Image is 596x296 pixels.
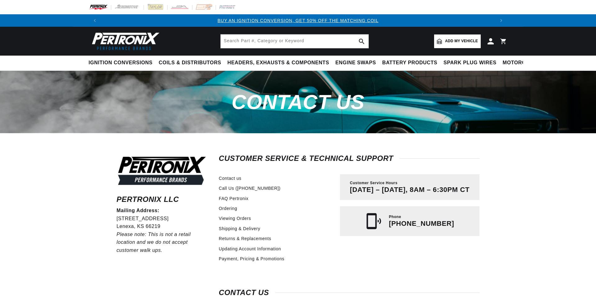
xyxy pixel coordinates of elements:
[159,60,221,66] span: Coils & Distributors
[350,186,470,194] p: [DATE] – [DATE], 8AM – 6:30PM CT
[219,235,271,242] a: Returns & Replacements
[332,56,379,70] summary: Engine Swaps
[503,60,540,66] span: Motorcycle
[117,208,159,213] strong: Mailing Address:
[440,56,499,70] summary: Spark Plug Wires
[89,56,156,70] summary: Ignition Conversions
[434,34,481,48] a: Add my vehicle
[73,14,523,27] slideshow-component: Translation missing: en.sections.announcements.announcement_bar
[117,215,207,223] p: [STREET_ADDRESS]
[101,17,495,24] div: 1 of 3
[335,60,376,66] span: Engine Swaps
[389,220,454,228] p: [PHONE_NUMBER]
[219,225,260,232] a: Shipping & Delivery
[340,206,479,236] a: Phone [PHONE_NUMBER]
[219,205,237,212] a: Ordering
[445,38,478,44] span: Add my vehicle
[89,30,160,52] img: Pertronix
[156,56,224,70] summary: Coils & Distributors
[219,245,281,252] a: Updating Account Information
[89,60,153,66] span: Ignition Conversions
[232,91,364,113] span: Contact us
[117,222,207,230] p: Lenexa, KS 66219
[350,180,397,186] span: Customer Service Hours
[219,185,281,192] a: Call Us ([PHONE_NUMBER])
[219,175,241,182] a: Contact us
[219,215,251,222] a: Viewing Orders
[219,289,479,296] h2: Contact us
[389,214,401,220] span: Phone
[89,14,101,27] button: Translation missing: en.sections.announcements.previous_announcement
[500,56,543,70] summary: Motorcycle
[355,34,369,48] button: search button
[117,232,191,253] em: Please note: This is not a retail location and we do not accept customer walk ups.
[219,195,249,202] a: FAQ Pertronix
[495,14,507,27] button: Translation missing: en.sections.announcements.next_announcement
[219,255,284,262] a: Payment, Pricing & Promotions
[218,18,378,23] a: BUY AN IGNITION CONVERSION, GET 50% OFF THE MATCHING COIL
[382,60,437,66] span: Battery Products
[101,17,495,24] div: Announcement
[227,60,329,66] span: Headers, Exhausts & Components
[221,34,369,48] input: Search Part #, Category or Keyword
[219,155,479,162] h2: Customer Service & Technical Support
[117,196,207,203] h6: Pertronix LLC
[379,56,440,70] summary: Battery Products
[443,60,496,66] span: Spark Plug Wires
[224,56,332,70] summary: Headers, Exhausts & Components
